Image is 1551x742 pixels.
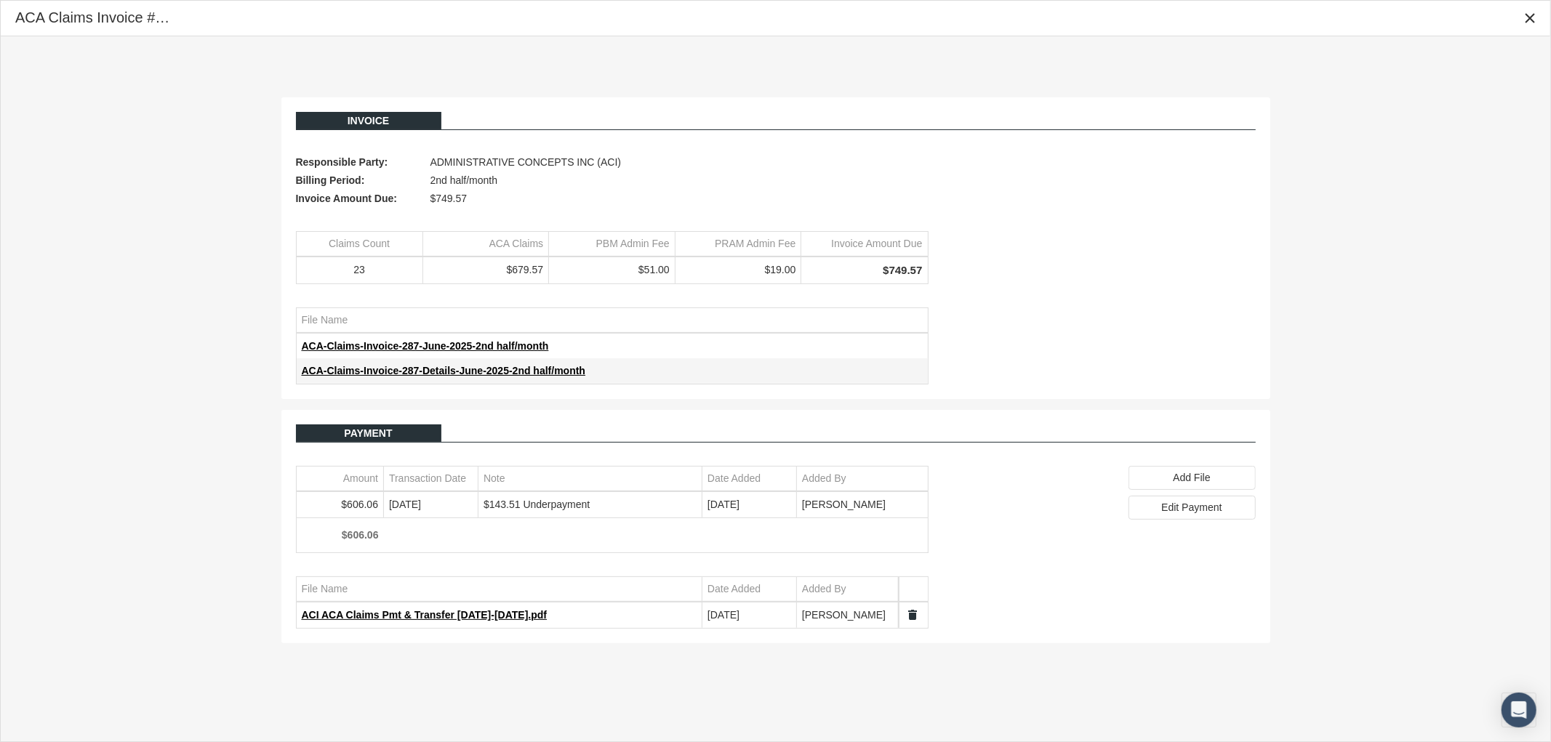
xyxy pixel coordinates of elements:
div: Transaction Date [389,472,466,485]
div: File Name [302,582,348,596]
span: $749.57 [430,190,468,208]
td: [PERSON_NAME] [797,603,899,628]
td: Column PRAM Admin Fee [675,232,801,257]
td: [DATE] [702,493,797,517]
div: Claims Count [329,237,390,251]
td: Column Date Added [702,577,797,602]
td: Column Amount [297,467,384,491]
td: Column PBM Admin Fee [549,232,676,257]
td: Column Added By [797,577,899,602]
span: Billing Period: [296,172,423,190]
div: Edit Payment [1129,496,1256,520]
div: Data grid [296,466,929,553]
div: $606.06 [302,528,379,542]
span: ADMINISTRATIVE CONCEPTS INC (ACI) [430,153,622,172]
div: $679.57 [428,263,544,277]
div: ACA Claims [489,237,544,251]
div: PBM Admin Fee [596,237,670,251]
span: 2nd half/month [430,172,498,190]
td: Column File Name [297,308,928,333]
div: Added By [802,582,846,596]
span: Edit Payment [1161,501,1222,513]
div: Data grid [296,231,929,284]
td: [PERSON_NAME] [797,493,928,517]
td: $143.51 Underpayment [478,493,702,517]
span: Responsible Party: [296,153,423,172]
td: Column Invoice Amount Due [801,232,928,257]
div: File Name [302,313,348,327]
td: [DATE] [384,493,478,517]
td: Column File Name [297,577,702,602]
span: Payment [344,427,392,439]
div: Close [1517,5,1543,31]
div: Data grid [296,307,929,384]
span: Invoice Amount Due: [296,190,423,208]
div: Date Added [708,472,761,485]
td: Column Added By [797,467,928,491]
span: Add File [1173,472,1210,483]
td: 23 [297,257,423,283]
div: $749.57 [806,263,922,278]
div: Added By [802,472,846,485]
td: $606.06 [297,493,384,517]
div: Invoice Amount Due [831,237,922,251]
div: ACA Claims Invoice #287 [15,8,175,28]
td: Column Transaction Date [384,467,478,491]
div: $19.00 [681,263,796,277]
td: [DATE] [702,603,797,628]
span: ACA-Claims-Invoice-287-June-2025-2nd half/month [302,340,549,352]
td: Column ACA Claims [422,232,549,257]
div: Open Intercom Messenger [1502,693,1536,727]
td: Column Claims Count [297,232,423,257]
div: Add File [1129,466,1256,490]
div: Date Added [708,582,761,596]
div: $51.00 [554,263,670,277]
span: ACA-Claims-Invoice-287-Details-June-2025-2nd half/month [302,365,586,376]
div: Data grid [296,576,929,629]
span: Invoice [348,115,390,126]
td: Column Note [478,467,702,491]
span: ACI ACA Claims Pmt & Transfer [DATE]-[DATE].pdf [302,609,548,621]
div: Amount [343,472,378,485]
div: Note [484,472,505,485]
a: Split [907,608,920,621]
div: PRAM Admin Fee [715,237,795,251]
td: Column Date Added [702,467,797,491]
